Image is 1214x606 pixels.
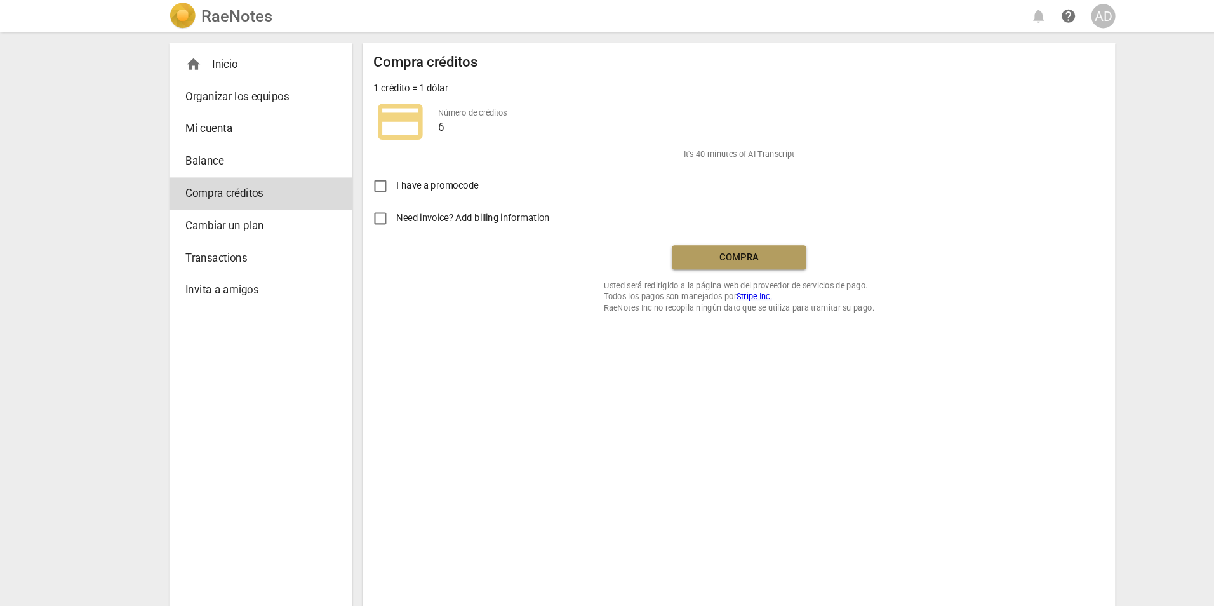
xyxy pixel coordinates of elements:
[375,169,452,182] span: I have a promocode
[353,51,451,67] h2: Compra créditos
[175,53,307,69] div: Inicio
[646,140,751,151] span: It's 40 minutes of AI Transcript
[160,76,333,107] a: Organizar los equipos
[571,265,826,297] span: Usted será redirigido a la página web del proveedor de servicios de pago. Todos los pagos son man...
[998,4,1021,27] a: Obtener ayuda
[160,3,185,28] img: Logo
[1098,592,1194,606] div: Obtener ayuda
[1002,8,1017,23] span: help
[645,237,752,250] span: Compra
[375,199,521,213] span: Need invoice? Add billing information
[160,168,333,198] a: Compra créditos
[175,84,307,99] span: Organizar los equipos
[175,206,307,221] span: Cambiar un plan
[175,267,307,282] span: Invita a amigos
[175,114,307,130] span: Mi cuenta
[160,229,333,259] a: Transactions
[160,198,333,229] a: Cambiar un plan
[190,6,257,24] h2: RaeNotes
[160,259,333,290] a: Invita a amigos
[160,107,333,137] a: Mi cuenta
[160,46,333,76] div: Inicio
[175,145,307,160] span: Balance
[696,276,730,285] a: Stripe Inc.
[1031,4,1054,27] button: AD
[635,232,762,255] button: Compra
[414,103,479,111] label: Número de créditos
[353,90,404,140] span: credit_card
[160,137,333,168] a: Balance
[175,53,190,69] span: home
[353,77,424,90] p: 1 crédito = 1 dólar
[175,175,307,191] span: Compra créditos
[160,3,257,28] a: LogoRaeNotes
[175,236,307,252] span: Transactions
